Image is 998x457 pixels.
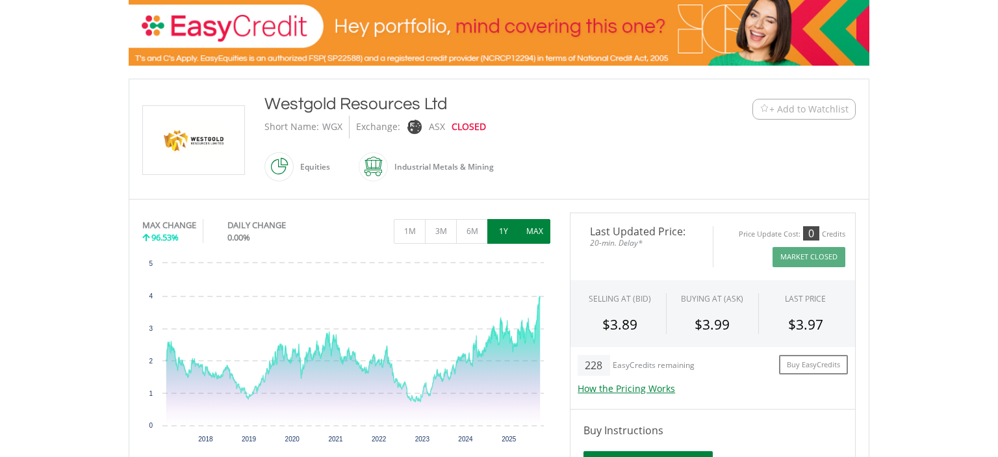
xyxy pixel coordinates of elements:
div: Credits [822,229,845,239]
div: WGX [322,116,342,138]
span: BUYING AT (ASK) [681,293,743,304]
div: ASX [429,116,445,138]
div: Industrial Metals & Mining [388,151,494,183]
button: 3M [425,219,457,244]
div: SELLING AT (BID) [589,293,651,304]
div: 0 [803,226,819,241]
text: 2019 [242,436,257,443]
div: Short Name: [264,116,319,138]
span: + Add to Watchlist [769,103,849,116]
span: $3.89 [602,315,637,333]
text: 2018 [198,436,213,443]
a: Buy EasyCredits [779,355,848,375]
text: 3 [149,325,153,332]
div: LAST PRICE [785,293,826,304]
text: 2022 [372,436,387,443]
div: Westgold Resources Ltd [264,92,672,116]
a: How the Pricing Works [578,382,675,395]
button: Watchlist + Add to Watchlist [752,99,856,120]
div: CLOSED [452,116,486,138]
text: 2020 [285,436,300,443]
div: Chart. Highcharts interactive chart. [142,256,550,451]
span: 20-min. Delay* [580,237,703,249]
text: 2023 [415,436,430,443]
text: 4 [149,293,153,300]
span: $3.97 [788,315,823,333]
text: 1 [149,390,153,397]
span: 0.00% [227,231,250,243]
text: 5 [149,260,153,267]
div: Price Update Cost: [739,229,800,239]
text: 2024 [459,436,474,443]
div: EasyCredits remaining [613,361,695,372]
div: MAX CHANGE [142,219,196,231]
text: 2025 [502,436,517,443]
span: Last Updated Price: [580,226,703,237]
img: asx.png [407,120,422,135]
text: 2021 [329,436,344,443]
button: MAX [518,219,550,244]
img: Watchlist [760,104,769,114]
button: 6M [456,219,488,244]
span: 96.53% [151,231,179,243]
button: 1M [394,219,426,244]
button: 1Y [487,219,519,244]
div: DAILY CHANGE [227,219,329,231]
span: $3.99 [695,315,730,333]
svg: Interactive chart [142,257,550,452]
div: 228 [578,355,609,376]
text: 0 [149,422,153,429]
button: Market Closed [773,247,845,267]
text: 2 [149,358,153,365]
div: Equities [294,151,330,183]
img: EQU.AU.WGX.png [145,106,242,174]
div: Exchange: [356,116,400,138]
h4: Buy Instructions [583,423,842,438]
